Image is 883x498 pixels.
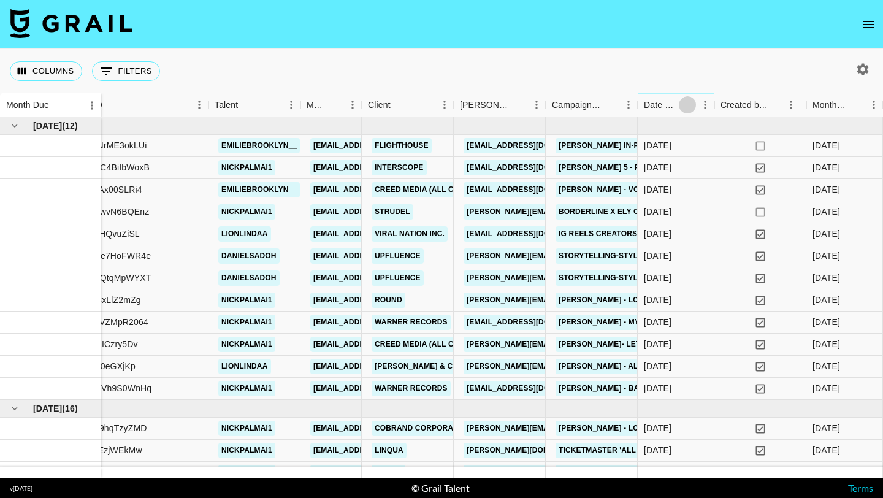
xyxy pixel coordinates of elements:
div: Jun '25 [812,466,840,478]
a: Cobrand Corporation [372,421,474,436]
div: May '25 [812,338,840,350]
a: Upfluence [372,248,424,264]
div: May '25 [812,250,840,262]
div: 5/22/2025 [644,338,671,350]
a: [PERSON_NAME]- Let's Ride Away [556,337,694,352]
div: Month Due [806,93,883,117]
div: 5/15/2025 [644,183,671,196]
span: [DATE] [33,402,62,415]
div: 5/29/2025 [644,250,671,262]
div: Date Created [638,93,714,117]
a: nickpalmai1 [218,315,275,330]
a: [EMAIL_ADDRESS][DOMAIN_NAME] [310,270,448,286]
button: hide children [6,117,23,134]
div: rec6VAuDe7HoFWR4e [61,250,151,262]
a: [EMAIL_ADDRESS][DOMAIN_NAME] [464,182,601,197]
span: [DATE] [33,120,62,132]
a: [EMAIL_ADDRESS][DOMAIN_NAME] [464,381,601,396]
a: emiliebrooklyn__ [218,138,300,153]
div: rec42uG6wvN6BQEnz [61,205,149,218]
a: [PERSON_NAME] & Co LLC [372,359,478,374]
div: Created by Grail Team [714,93,806,117]
a: [PERSON_NAME] - Voices [556,182,660,197]
a: [EMAIL_ADDRESS][DOMAIN_NAME] [464,160,601,175]
div: Airtable ID [55,93,208,117]
a: Storytelling-style ad integration [556,270,712,286]
div: May '25 [812,382,840,394]
a: [EMAIL_ADDRESS][DOMAIN_NAME] [310,182,448,197]
button: Sort [326,96,343,113]
button: Menu [190,96,208,114]
a: [PERSON_NAME][DOMAIN_NAME][EMAIL_ADDRESS][PERSON_NAME][DOMAIN_NAME] [464,443,788,458]
a: [EMAIL_ADDRESS][DOMAIN_NAME] [310,443,448,458]
a: nickpalmai1 [218,465,275,480]
button: Show filters [92,61,160,81]
div: © Grail Talent [411,482,470,494]
a: [PERSON_NAME] - Love Rehab ft. [PERSON_NAME] [556,421,759,436]
a: nickpalmai1 [218,204,275,220]
button: Sort [679,96,696,113]
div: recEBQWC4BiIbWoxB [61,161,150,174]
button: Sort [238,96,255,113]
div: May '25 [812,294,840,306]
div: 5/28/2025 [644,205,671,218]
a: Viral Nation Inc. [372,226,448,242]
a: [EMAIL_ADDRESS][DOMAIN_NAME] [464,138,601,153]
a: nickpalmai1 [218,337,275,352]
button: Menu [619,96,638,114]
div: Manager [300,93,362,117]
button: Menu [865,96,883,114]
div: Booker [454,93,546,117]
a: [PERSON_NAME] 5 - Priceless [556,160,680,175]
a: Upfluence [372,270,424,286]
a: [EMAIL_ADDRESS][DOMAIN_NAME] [310,359,448,374]
a: nickpalmai1 [218,421,275,436]
div: Campaign (Type) [552,93,602,117]
button: Sort [602,96,619,113]
a: Flighthouse [372,138,432,153]
a: [PERSON_NAME][EMAIL_ADDRESS][DOMAIN_NAME] [464,248,663,264]
a: [PERSON_NAME][EMAIL_ADDRESS][DOMAIN_NAME] [464,293,663,308]
div: [PERSON_NAME] [460,93,510,117]
a: [EMAIL_ADDRESS][DOMAIN_NAME] [310,421,448,436]
img: Grail Talent [10,9,132,38]
a: [PERSON_NAME] - Mystical Magical [556,315,707,330]
a: [PERSON_NAME][EMAIL_ADDRESS][DOMAIN_NAME] [464,421,663,436]
button: Sort [391,96,408,113]
div: 5/16/2025 [644,161,671,174]
a: [EMAIL_ADDRESS][DOMAIN_NAME] [464,315,601,330]
div: 5/22/2025 [644,360,671,372]
a: Borderline X Ely Oaks & LAVINIA - Music Reviews [556,204,765,220]
button: Menu [83,96,101,115]
span: ( 12 ) [62,120,78,132]
a: Warner Records [372,381,451,396]
div: May '25 [812,272,840,284]
div: 5/28/2025 [644,228,671,240]
button: open drawer [856,12,881,37]
a: danielsadoh [218,248,280,264]
button: Menu [527,96,546,114]
a: Round [372,293,405,308]
div: 6/15/2025 [644,444,671,456]
div: 5/8/2025 [644,382,671,394]
a: Ticketmaster 'All In' [556,443,651,458]
a: [EMAIL_ADDRESS][DOMAIN_NAME] [464,226,601,242]
div: rec2j8UFw6hMTWAoi [61,466,146,478]
button: Menu [343,96,362,114]
div: Talent [215,93,238,117]
div: Created by Grail Team [721,93,768,117]
a: Terms [848,482,873,494]
div: 6/2/2025 [644,466,671,478]
a: [PERSON_NAME][EMAIL_ADDRESS][DOMAIN_NAME] [464,337,663,352]
a: [EMAIL_ADDRESS][DOMAIN_NAME] [310,138,448,153]
a: [EMAIL_ADDRESS][DOMAIN_NAME] [310,248,448,264]
a: Linqua [372,443,407,458]
div: v [DATE] [10,485,32,492]
a: [EMAIL_ADDRESS][DOMAIN_NAME] [310,315,448,330]
a: Strudel [372,204,413,220]
div: Manager [307,93,326,117]
a: [PERSON_NAME] - Lose My Mind Ft. Doja Cat [556,293,739,308]
button: Sort [510,96,527,113]
a: [EMAIL_ADDRESS][DOMAIN_NAME] [310,337,448,352]
a: [PERSON_NAME] - Bad Dreams [556,381,682,396]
